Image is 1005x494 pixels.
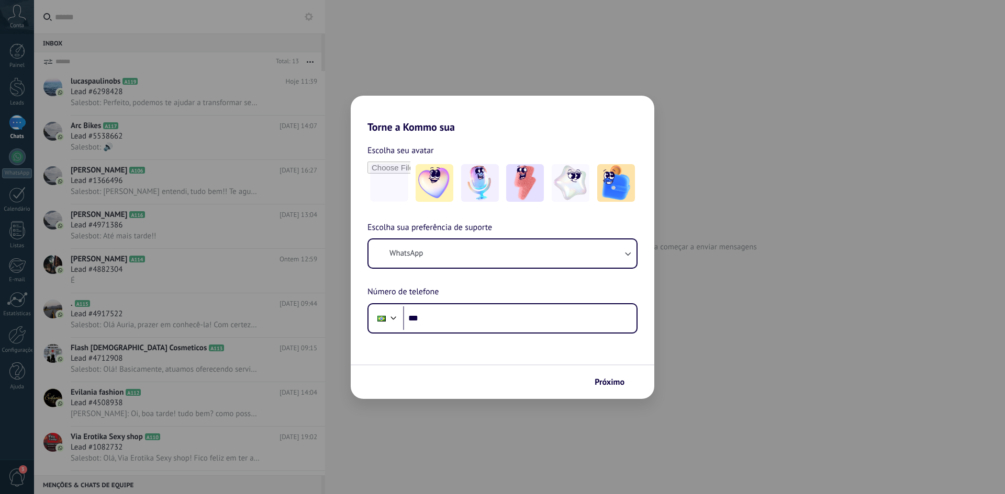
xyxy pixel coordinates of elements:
[367,221,492,235] span: Escolha sua preferência de suporte
[367,144,434,157] span: Escolha seu avatar
[351,96,654,133] h2: Torne a Kommo sua
[461,164,499,202] img: -2.jpeg
[368,239,636,268] button: WhatsApp
[552,164,589,202] img: -4.jpeg
[416,164,453,202] img: -1.jpeg
[590,373,639,391] button: Próximo
[372,307,392,329] div: Brazil: + 55
[389,248,423,259] span: WhatsApp
[506,164,544,202] img: -3.jpeg
[367,285,439,299] span: Número de telefone
[597,164,635,202] img: -5.jpeg
[595,378,624,386] span: Próximo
